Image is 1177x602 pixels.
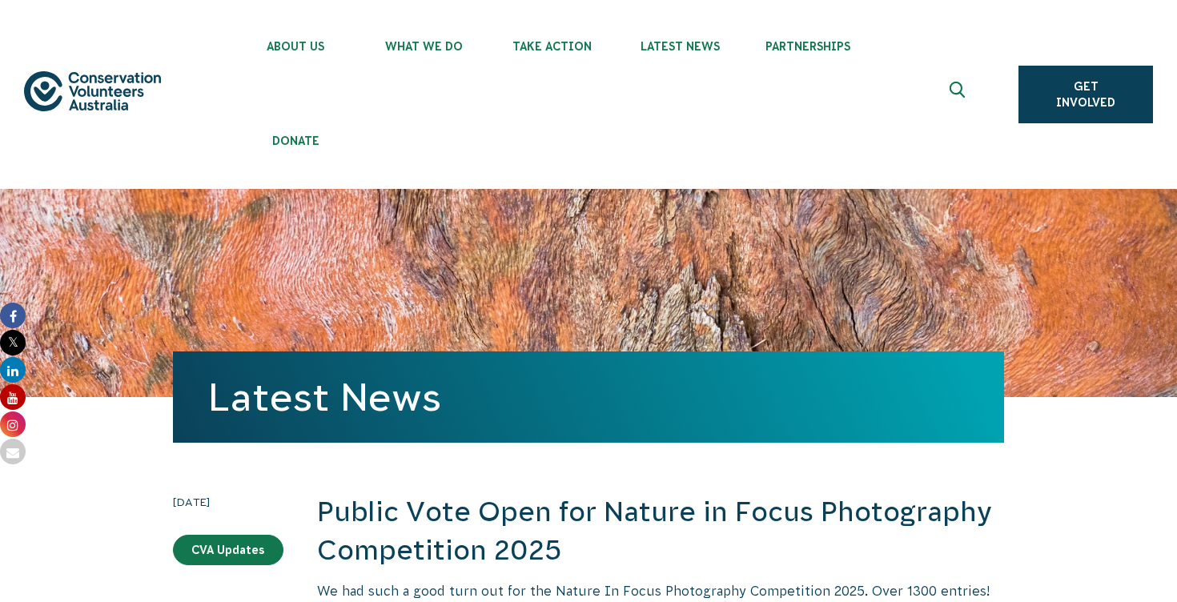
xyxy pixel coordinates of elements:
img: logo.svg [24,71,161,111]
span: What We Do [360,40,488,53]
a: CVA Updates [173,535,283,565]
span: Latest News [616,40,744,53]
span: About Us [231,40,360,53]
button: Expand search box Close search box [940,75,978,114]
a: Latest News [208,375,441,419]
span: Expand search box [950,82,970,107]
span: Partnerships [744,40,872,53]
h2: Public Vote Open for Nature in Focus Photography Competition 2025 [317,493,1004,569]
a: Get Involved [1018,66,1153,123]
span: Take Action [488,40,616,53]
time: [DATE] [173,493,283,511]
span: Donate [231,134,360,147]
